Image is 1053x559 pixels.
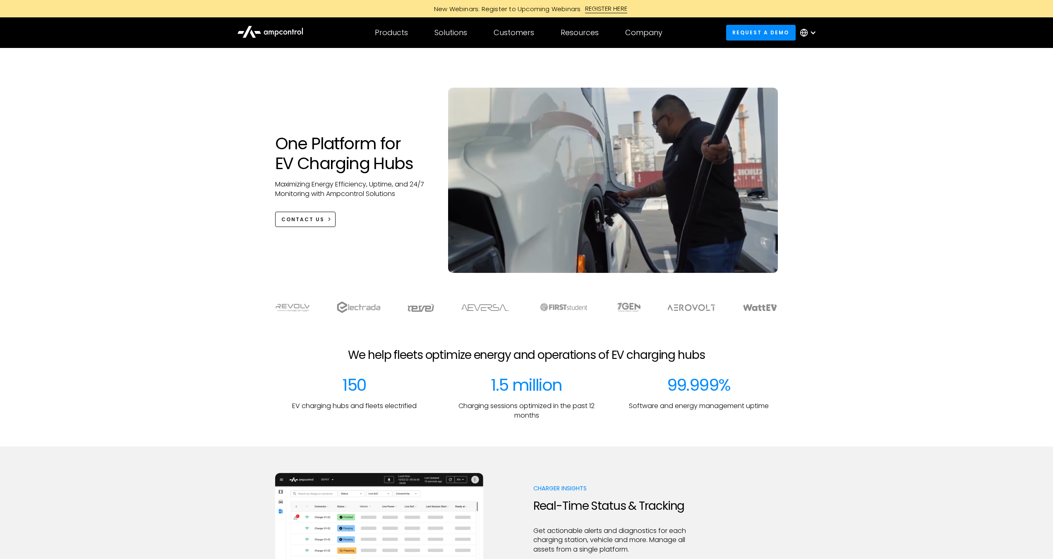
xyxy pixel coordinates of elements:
div: Solutions [434,28,467,37]
div: Company [625,28,662,37]
p: Get actionable alerts and diagnostics for each charging station, vehicle and more. Manage all ass... [533,526,693,554]
div: New Webinars: Register to Upcoming Webinars [426,5,585,13]
div: CONTACT US [281,216,324,223]
div: Products [375,28,408,37]
img: Aerovolt Logo [667,304,716,311]
p: Software and energy management uptime [629,401,769,411]
img: WattEV logo [743,304,777,311]
a: Request a demo [726,25,796,40]
h2: We help fleets optimize energy and operations of EV charging hubs [348,348,705,362]
a: CONTACT US [275,212,336,227]
div: 1.5 million [491,375,562,395]
img: electrada logo [337,301,380,313]
div: 150 [342,375,366,395]
div: Resources [561,28,599,37]
h1: One Platform for EV Charging Hubs [275,134,432,173]
p: Charging sessions optimized in the past 12 months [447,401,606,420]
p: Maximizing Energy Efficiency, Uptime, and 24/7 Monitoring with Ampcontrol Solutions [275,180,432,198]
a: New Webinars: Register to Upcoming WebinarsREGISTER HERE [341,4,713,13]
div: REGISTER HERE [585,4,628,13]
div: Customers [494,28,534,37]
div: 99.999% [667,375,731,395]
p: Charger Insights [533,484,693,492]
h2: Real-Time Status & Tracking [533,499,693,513]
p: EV charging hubs and fleets electrified [292,401,417,411]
